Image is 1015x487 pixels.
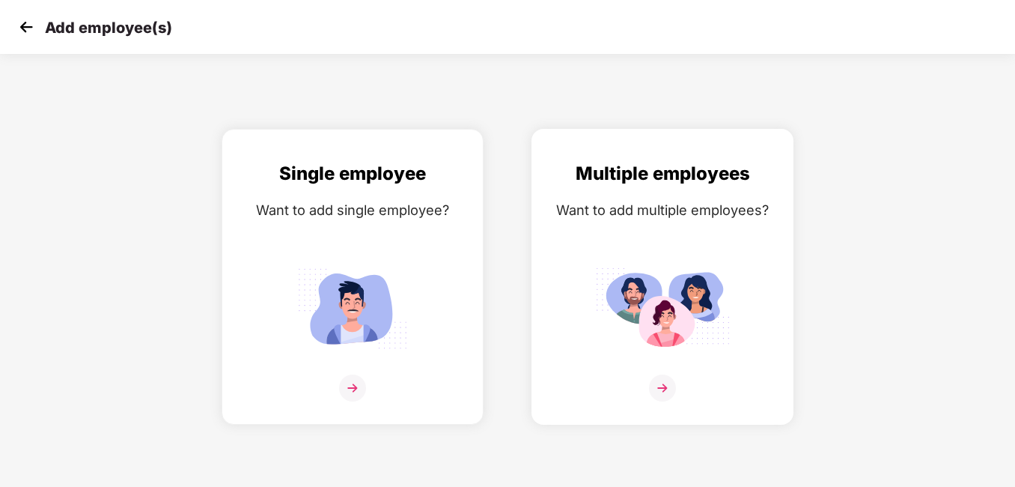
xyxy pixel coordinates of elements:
[237,199,468,221] div: Want to add single employee?
[649,375,676,402] img: svg+xml;base64,PHN2ZyB4bWxucz0iaHR0cDovL3d3dy53My5vcmcvMjAwMC9zdmciIHdpZHRoPSIzNiIgaGVpZ2h0PSIzNi...
[595,261,730,355] img: svg+xml;base64,PHN2ZyB4bWxucz0iaHR0cDovL3d3dy53My5vcmcvMjAwMC9zdmciIGlkPSJNdWx0aXBsZV9lbXBsb3llZS...
[237,160,468,188] div: Single employee
[547,199,778,221] div: Want to add multiple employees?
[15,16,37,38] img: svg+xml;base64,PHN2ZyB4bWxucz0iaHR0cDovL3d3dy53My5vcmcvMjAwMC9zdmciIHdpZHRoPSIzMCIgaGVpZ2h0PSIzMC...
[285,261,420,355] img: svg+xml;base64,PHN2ZyB4bWxucz0iaHR0cDovL3d3dy53My5vcmcvMjAwMC9zdmciIGlkPSJTaW5nbGVfZW1wbG95ZWUiIH...
[339,375,366,402] img: svg+xml;base64,PHN2ZyB4bWxucz0iaHR0cDovL3d3dy53My5vcmcvMjAwMC9zdmciIHdpZHRoPSIzNiIgaGVpZ2h0PSIzNi...
[547,160,778,188] div: Multiple employees
[45,19,172,37] p: Add employee(s)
